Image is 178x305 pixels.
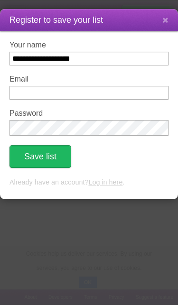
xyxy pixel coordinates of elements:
a: Log in here [88,178,122,186]
label: Password [9,109,169,118]
label: Your name [9,41,169,49]
label: Email [9,75,169,83]
button: Save list [9,145,71,168]
h1: Register to save your list [9,14,169,27]
p: Already have an account? . [9,177,169,188]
